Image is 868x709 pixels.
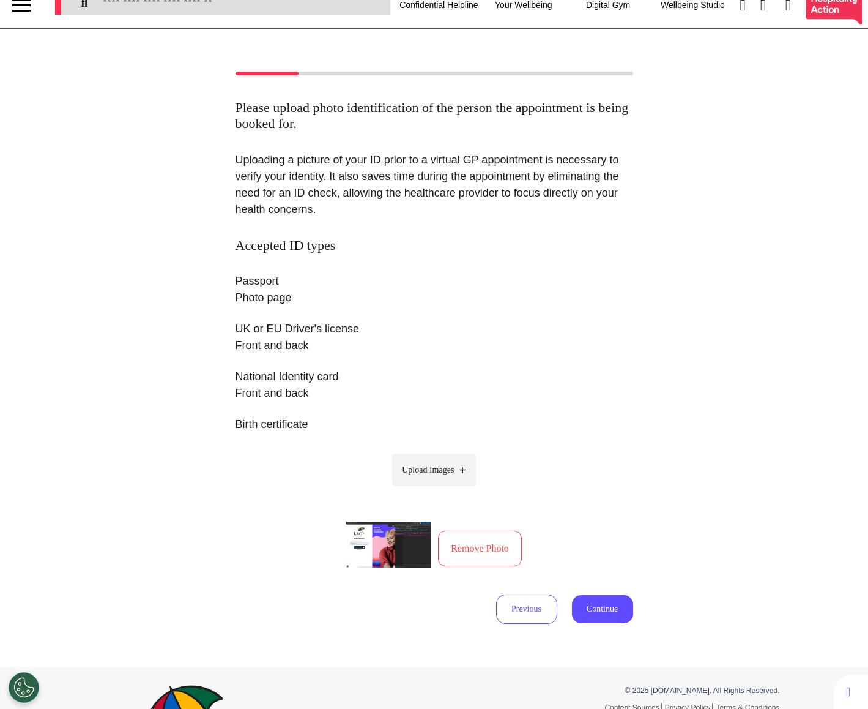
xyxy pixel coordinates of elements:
[438,531,522,566] button: Remove Photo
[236,416,633,433] p: Birth certificate
[236,238,633,253] h3: Accepted ID types
[443,685,780,696] p: © 2025 [DOMAIN_NAME]. All Rights Reserved.
[236,321,633,354] p: UK or EU Driver's license Front and back
[402,463,454,476] span: Upload Images
[496,595,557,624] button: Previous
[236,273,633,306] p: Passport Photo page
[9,672,39,703] button: Open Preferences
[236,369,633,402] p: National Identity card Front and back
[572,595,633,623] button: Continue
[236,152,633,218] p: Uploading a picture of your ID prior to a virtual GP appointment is necessary to verify your iden...
[346,522,431,568] img: Preview 1
[236,100,633,132] h2: Please upload photo identification of the person the appointment is being booked for.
